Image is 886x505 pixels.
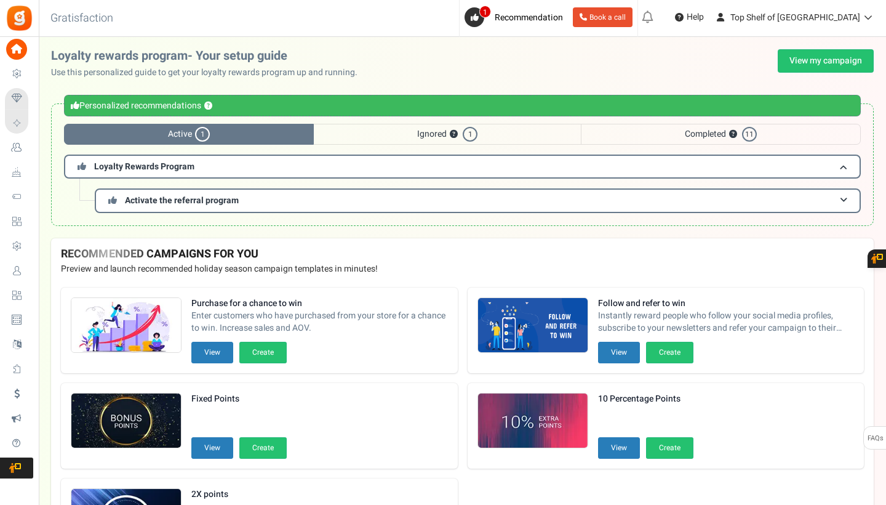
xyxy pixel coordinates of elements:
a: Book a call [573,7,633,27]
button: View [598,342,640,363]
span: Top Shelf of [GEOGRAPHIC_DATA] [730,11,860,24]
span: Instantly reward people who follow your social media profiles, subscribe to your newsletters and ... [598,310,855,334]
strong: 2X points [191,488,287,501]
h2: Loyalty rewards program- Your setup guide [51,49,367,63]
button: ? [729,131,737,139]
button: Create [239,342,287,363]
button: ? [204,102,212,110]
img: Recommended Campaigns [478,298,588,353]
button: View [598,437,640,459]
p: Preview and launch recommended holiday season campaign templates in minutes! [61,263,864,275]
button: Create [646,437,693,459]
h4: RECOMMENDED CAMPAIGNS FOR YOU [61,248,864,261]
span: Help [684,11,704,23]
span: Active [64,124,314,145]
a: 1 Recommendation [465,7,568,27]
a: View my campaign [778,49,874,73]
img: Gratisfaction [6,4,33,32]
p: Use this personalized guide to get your loyalty rewards program up and running. [51,67,367,79]
span: FAQs [867,427,884,450]
span: Ignored [314,124,581,145]
img: Recommended Campaigns [478,394,588,449]
span: Loyalty Rewards Program [94,160,194,173]
img: Recommended Campaigns [71,394,181,449]
img: Recommended Campaigns [71,298,181,353]
span: Recommendation [495,11,563,24]
div: Personalized recommendations [64,95,861,116]
strong: Fixed Points [191,393,287,405]
strong: 10 Percentage Points [598,393,693,405]
button: ? [450,131,458,139]
button: View [191,437,233,459]
span: Completed [581,124,861,145]
span: 1 [479,6,491,18]
span: Enter customers who have purchased from your store for a chance to win. Increase sales and AOV. [191,310,448,334]
span: 11 [742,127,757,142]
button: View [191,342,233,363]
a: Help [670,7,709,27]
strong: Purchase for a chance to win [191,297,448,310]
strong: Follow and refer to win [598,297,855,310]
span: 1 [195,127,210,142]
span: Activate the referral program [125,194,239,207]
span: 1 [463,127,477,142]
h3: Gratisfaction [37,6,127,31]
button: Create [239,437,287,459]
button: Create [646,342,693,363]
